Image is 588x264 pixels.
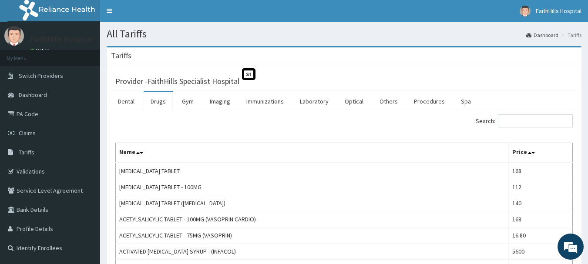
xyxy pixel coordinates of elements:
[175,92,201,110] a: Gym
[526,31,558,39] a: Dashboard
[454,92,478,110] a: Spa
[111,92,141,110] a: Dental
[30,47,51,53] a: Online
[498,114,573,127] input: Search:
[115,77,239,85] h3: Provider - FaithHills Specialist Hospital
[508,195,572,211] td: 140
[203,92,237,110] a: Imaging
[508,163,572,179] td: 168
[144,92,173,110] a: Drugs
[19,91,47,99] span: Dashboard
[116,244,509,260] td: ACTIVATED [MEDICAL_DATA] SYRUP - (INFACOL)
[242,68,255,80] span: St
[293,92,336,110] a: Laboratory
[407,92,452,110] a: Procedures
[4,26,24,46] img: User Image
[508,143,572,163] th: Price
[508,227,572,244] td: 16.80
[30,35,93,43] p: FaithHills Hospital
[116,163,509,179] td: [MEDICAL_DATA] TABLET
[338,92,370,110] a: Optical
[476,114,573,127] label: Search:
[116,227,509,244] td: ACETYLSALICYLIC TABLET - 75MG (VASOPRIN)
[19,148,34,156] span: Tariffs
[45,49,146,60] div: Chat with us now
[116,179,509,195] td: [MEDICAL_DATA] TABLET - 100MG
[508,211,572,227] td: 168
[116,143,509,163] th: Name
[4,174,166,204] textarea: Type your message and hit 'Enter'
[508,179,572,195] td: 112
[373,92,405,110] a: Others
[50,77,120,165] span: We're online!
[536,7,581,15] span: FaithHills Hospital
[16,43,35,65] img: d_794563401_company_1708531726252_794563401
[116,195,509,211] td: [MEDICAL_DATA] TABLET ([MEDICAL_DATA])
[111,52,131,60] h3: Tariffs
[107,28,581,40] h1: All Tariffs
[116,211,509,227] td: ACETYLSALICYLIC TABLET - 100MG (VASOPRIN CARDIO)
[520,6,531,17] img: User Image
[143,4,164,25] div: Minimize live chat window
[239,92,291,110] a: Immunizations
[19,129,36,137] span: Claims
[508,244,572,260] td: 5600
[559,31,581,39] li: Tariffs
[19,72,63,80] span: Switch Providers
